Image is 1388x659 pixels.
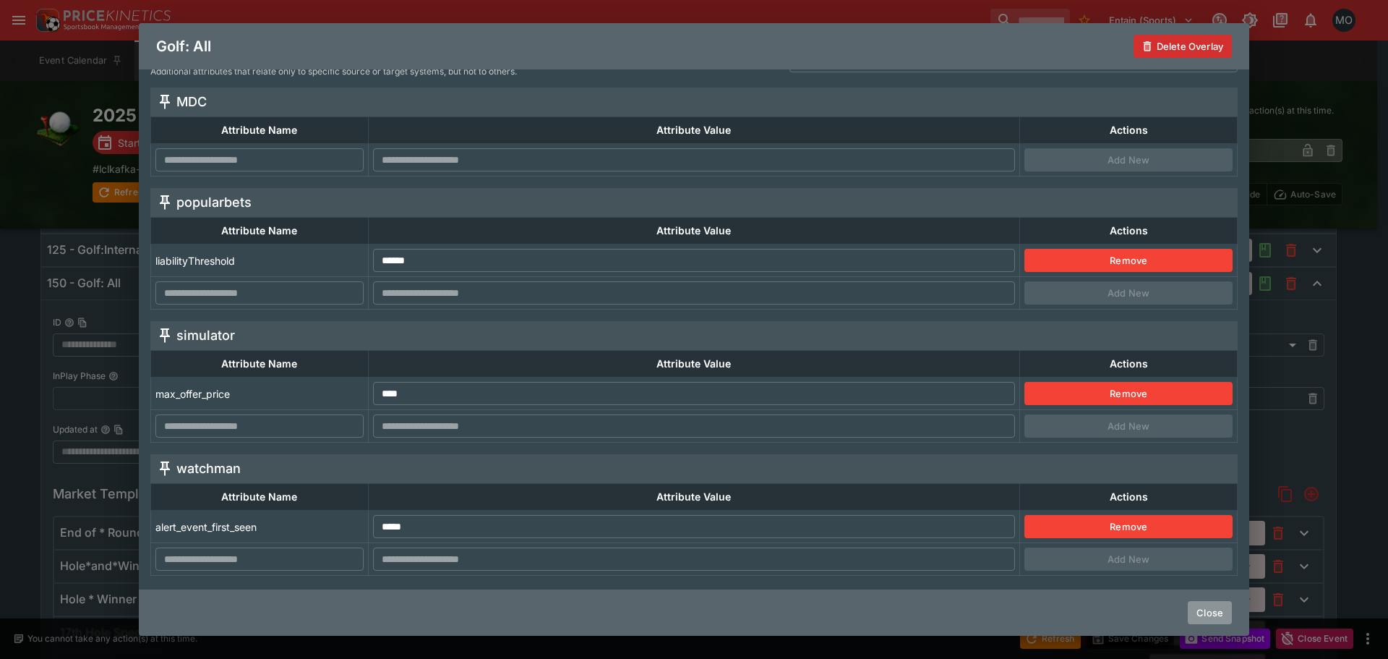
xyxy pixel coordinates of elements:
[176,327,235,344] h5: simulator
[151,351,369,378] th: Attribute Name
[1024,249,1233,272] button: Remove
[151,511,369,543] td: alert_event_first_seen
[151,484,369,511] th: Attribute Name
[1020,117,1238,144] th: Actions
[176,194,252,211] h5: popularbets
[1020,484,1238,511] th: Actions
[1134,35,1232,58] button: Delete Overlay
[368,484,1020,511] th: Attribute Value
[151,378,369,410] td: max_offer_price
[156,37,211,56] h4: Golf: All
[151,218,369,245] th: Attribute Name
[150,64,517,79] span: Additional attributes that relate only to specific source or target systems, but not to others.
[1024,515,1233,538] button: Remove
[176,93,207,110] h5: MDC
[1020,351,1238,378] th: Actions
[368,218,1020,245] th: Attribute Value
[1024,382,1233,405] button: Remove
[151,245,369,277] td: liabilityThreshold
[1188,601,1232,624] button: Close
[368,351,1020,378] th: Attribute Value
[176,460,241,477] h5: watchman
[1020,218,1238,245] th: Actions
[151,117,369,144] th: Attribute Name
[368,117,1020,144] th: Attribute Value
